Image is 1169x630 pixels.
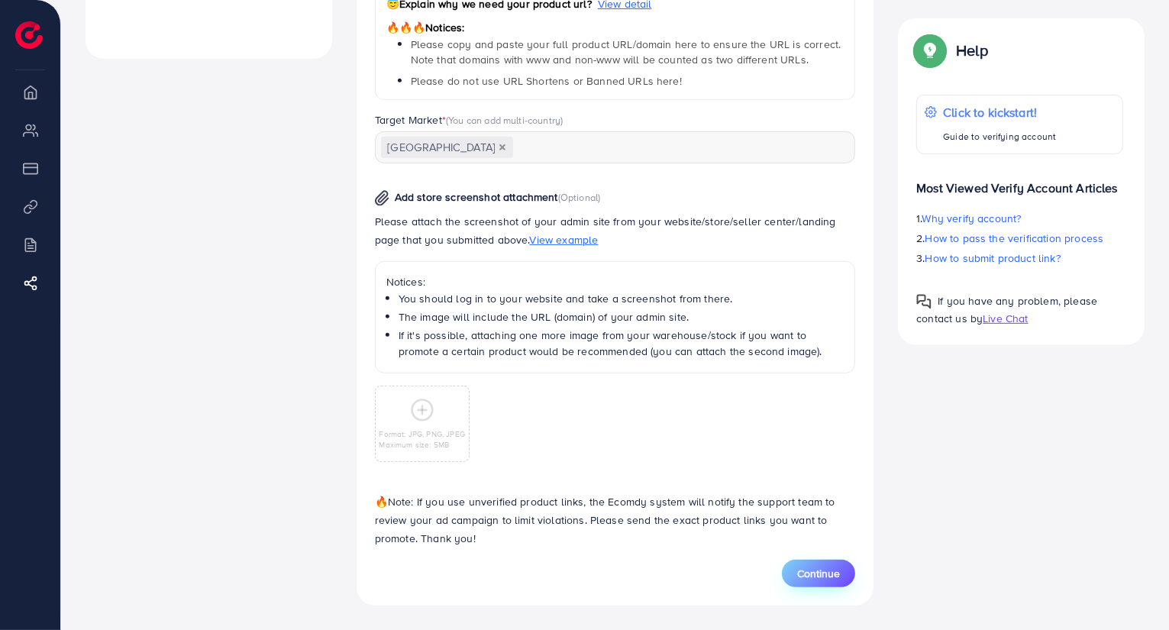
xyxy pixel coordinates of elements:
p: Maximum size: 5MB [379,439,465,450]
span: 🔥🔥🔥 [386,20,425,35]
span: How to pass the verification process [925,231,1104,246]
img: logo [15,21,43,49]
button: Continue [782,560,855,587]
li: If it's possible, attaching one more image from your warehouse/stock if you want to promote a cer... [399,328,844,359]
img: Popup guide [916,37,944,64]
div: Search for option [375,131,856,163]
p: Please attach the screenshot of your admin site from your website/store/seller center/landing pag... [375,212,856,249]
p: Notices: [386,273,844,291]
li: You should log in to your website and take a screenshot from there. [399,291,844,306]
p: Help [956,41,988,60]
span: Notices: [386,20,465,35]
input: Search for option [515,136,836,160]
span: How to submit product link? [925,250,1061,266]
p: Format: JPG, PNG, JPEG [379,428,465,439]
span: (Optional) [558,190,601,204]
p: 2. [916,229,1123,247]
p: 3. [916,249,1123,267]
span: Live Chat [983,311,1028,326]
span: Continue [797,566,840,581]
p: Note: If you use unverified product links, the Ecomdy system will notify the support team to revi... [375,493,856,548]
span: [GEOGRAPHIC_DATA] [381,137,513,158]
p: Most Viewed Verify Account Articles [916,166,1123,197]
span: Please copy and paste your full product URL/domain here to ensure the URL is correct. Note that d... [411,37,841,67]
span: (You can add multi-country) [446,113,563,127]
label: Target Market [375,112,564,128]
img: img [375,190,389,206]
span: 🔥 [375,494,388,509]
span: Add store screenshot attachment [395,189,558,205]
span: View example [530,232,599,247]
p: 1. [916,209,1123,228]
img: Popup guide [916,294,932,309]
button: Deselect Saudi Arabia [499,144,506,151]
span: Please do not use URL Shortens or Banned URLs here! [411,73,682,89]
iframe: Chat [1104,561,1158,619]
span: If you have any problem, please contact us by [916,293,1097,326]
span: Why verify account? [922,211,1022,226]
li: The image will include the URL (domain) of your admin site. [399,309,844,325]
p: Click to kickstart! [943,103,1056,121]
p: Guide to verifying account [943,128,1056,146]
